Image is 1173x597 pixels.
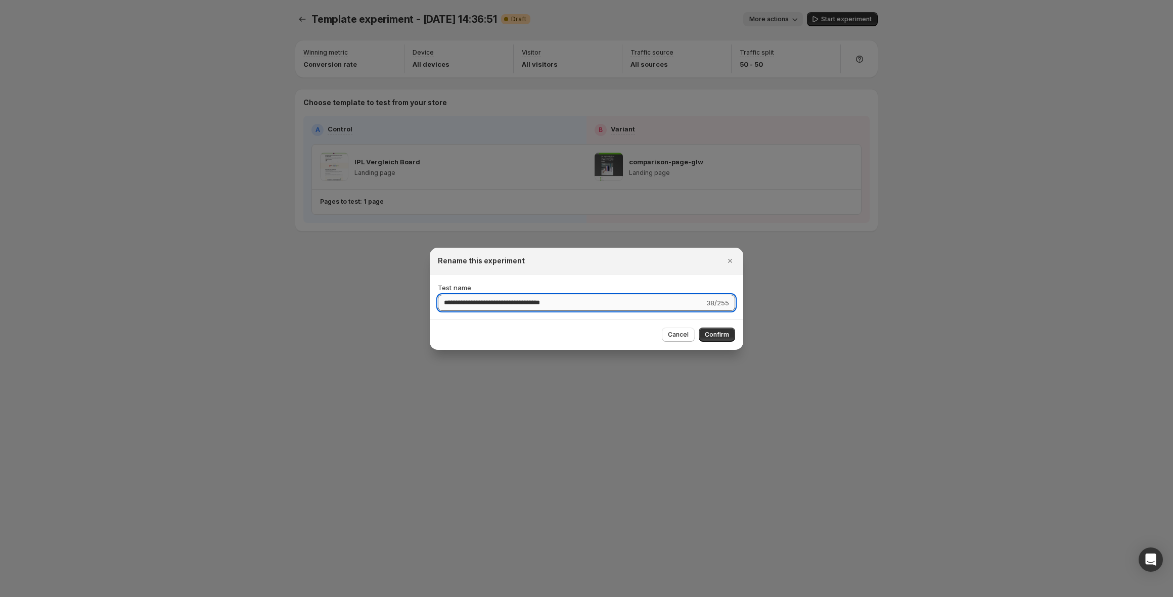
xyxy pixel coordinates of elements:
div: Open Intercom Messenger [1139,547,1163,572]
button: Close [723,254,737,268]
span: Test name [438,284,471,292]
span: Confirm [705,331,729,339]
button: Confirm [699,328,735,342]
button: Cancel [662,328,695,342]
h2: Rename this experiment [438,256,525,266]
span: Cancel [668,331,689,339]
